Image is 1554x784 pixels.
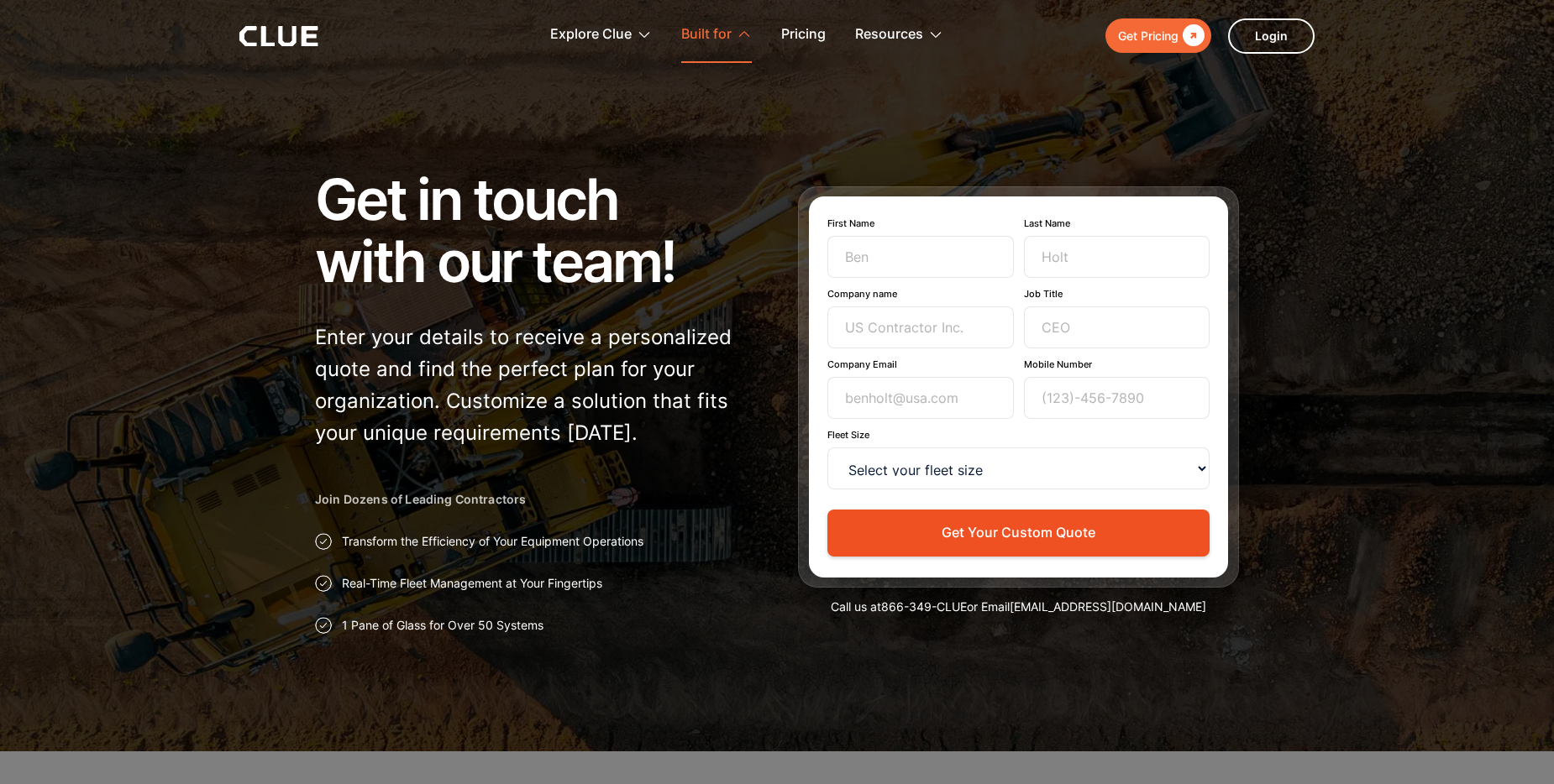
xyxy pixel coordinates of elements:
label: Company name [827,288,1014,300]
button: Get Your Custom Quote [827,510,1210,556]
h1: Get in touch with our team! [315,168,756,292]
a: 866-349-CLUE [881,599,967,614]
div: Explore Clue [550,8,632,61]
div: Explore Clue [550,8,652,61]
img: Approval checkmark icon [315,533,332,550]
label: Last Name [1024,217,1210,229]
label: Company Email [827,358,1014,370]
a: Login [1228,18,1315,54]
label: Mobile Number [1024,358,1210,370]
input: Ben [827,236,1014,278]
a: Get Pricing [1105,18,1211,53]
input: CEO [1024,306,1210,348]
div: Call us at or Email [798,598,1239,615]
p: Real-Time Fleet Management at Your Fingertips [342,575,602,592]
div:  [1179,25,1205,46]
p: Enter your details to receive a personalized quote and find the perfect plan for your organizatio... [315,321,756,449]
div: Resources [855,8,943,61]
div: Resources [855,8,923,61]
a: [EMAIL_ADDRESS][DOMAIN_NAME] [1010,599,1206,614]
h2: Join Dozens of Leading Contractors [315,491,756,508]
img: Approval checkmark icon [315,617,332,634]
p: Transform the Efficiency of Your Equipment Operations [342,533,643,550]
div: Get Pricing [1118,25,1179,46]
img: Approval checkmark icon [315,575,332,592]
p: 1 Pane of Glass for Over 50 Systems [342,617,543,634]
div: Built for [681,8,732,61]
a: Pricing [781,8,826,61]
input: US Contractor Inc. [827,306,1014,348]
label: Job Title [1024,288,1210,300]
input: (123)-456-7890 [1024,377,1210,419]
div: Built for [681,8,752,61]
input: benholt@usa.com [827,377,1014,419]
label: First Name [827,217,1014,229]
label: Fleet Size [827,429,1210,441]
input: Holt [1024,236,1210,278]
